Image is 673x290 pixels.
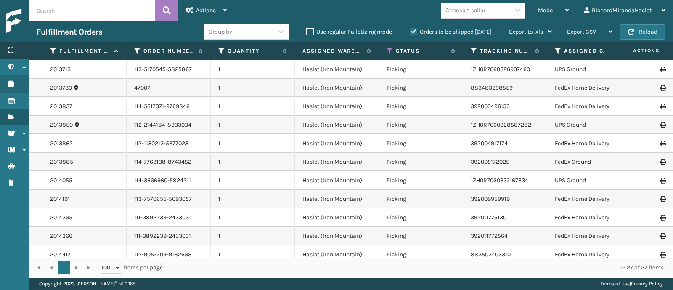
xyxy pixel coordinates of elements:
span: Actions [196,7,216,14]
label: Status [396,47,447,55]
a: 883503403310 [471,251,511,258]
td: 1 [211,208,295,227]
a: 883483298559 [471,84,513,91]
td: Haslet (Iron Mountain) [295,60,379,79]
td: 114-5617371-9769846 [127,97,211,116]
a: 1ZH0R7060337167334 [471,177,528,184]
div: Group by [209,27,232,36]
a: Terms of Use [601,281,630,287]
td: Picking [379,208,463,227]
td: 1 [211,245,295,264]
td: Picking [379,79,463,97]
a: 2013713 [50,65,71,74]
td: 47007 [127,79,211,97]
label: Orders to be shipped [DATE] [410,28,491,35]
td: 111-3892239-2433031 [127,227,211,245]
td: Haslet (Iron Mountain) [295,97,379,116]
td: Picking [379,97,463,116]
span: items per page [101,261,163,274]
td: FedEx Ground [547,153,631,171]
td: Haslet (Iron Mountain) [295,208,379,227]
i: Print Label [660,104,665,109]
a: 2013862 [50,139,73,148]
a: Privacy Policy [631,281,663,287]
span: 100 [101,263,114,272]
a: 2013885 [50,158,73,166]
span: Export to .xls [509,28,543,35]
a: 2014191 [50,195,70,203]
i: Print Label [660,67,665,72]
td: Haslet (Iron Mountain) [295,227,379,245]
label: Fulfillment Order Id [59,47,110,55]
td: 111-3892239-2433031 [127,208,211,227]
td: 1 [211,116,295,134]
td: Picking [379,116,463,134]
td: Haslet (Iron Mountain) [295,171,379,190]
td: 114-3666960-5824211 [127,171,211,190]
td: 113-7570655-5093057 [127,190,211,208]
a: 392004917174 [471,140,508,147]
a: 1ZH0R7060326937460 [471,66,530,73]
a: 2014365 [50,213,72,222]
td: 112-2144184-8933034 [127,116,211,134]
td: 112-1130213-5377023 [127,134,211,153]
span: Actions [607,44,665,58]
td: Picking [379,227,463,245]
a: 392005172025 [471,158,509,165]
td: UPS Ground [547,171,631,190]
div: Choose a seller [445,6,485,15]
td: Picking [379,134,463,153]
td: 114-7763138-8743452 [127,153,211,171]
td: FedEx Home Delivery [547,134,631,153]
td: Picking [379,190,463,208]
div: 1 - 27 of 27 items [175,263,664,272]
a: 392011775130 [471,214,506,221]
a: 2014055 [50,176,72,185]
td: FedEx Home Delivery [547,208,631,227]
label: Order Number [143,47,194,55]
td: 1 [211,97,295,116]
p: Copyright 2023 [PERSON_NAME]™ v 1.0.185 [39,277,136,290]
label: Quantity [228,47,278,55]
i: Print Label [660,196,665,202]
a: 392011772564 [471,232,508,239]
a: 1ZH0R7060328587282 [471,121,531,128]
a: 2013837 [50,102,72,111]
td: Haslet (Iron Mountain) [295,134,379,153]
td: 112-9057709-9182668 [127,245,211,264]
i: Print Label [660,178,665,184]
td: UPS Ground [547,116,631,134]
a: 2014417 [50,250,71,259]
i: Print Label [660,122,665,128]
td: 1 [211,60,295,79]
label: Use regular Palletizing mode [306,28,392,35]
a: 2013730 [50,84,72,92]
td: Picking [379,60,463,79]
td: Haslet (Iron Mountain) [295,190,379,208]
i: Print Label [660,85,665,91]
a: 1 [58,261,70,274]
label: Assigned Warehouse [302,47,363,55]
a: 2014366 [50,232,72,240]
td: Picking [379,171,463,190]
td: 113-5170545-5825867 [127,60,211,79]
td: 1 [211,171,295,190]
i: Print Label [660,233,665,239]
span: Mode [538,7,553,14]
td: FedEx Home Delivery [547,227,631,245]
td: Picking [379,245,463,264]
td: Haslet (Iron Mountain) [295,116,379,134]
td: FedEx Home Delivery [547,97,631,116]
td: FedEx Home Delivery [547,79,631,97]
td: UPS Ground [547,60,631,79]
td: 1 [211,134,295,153]
i: Print Label [660,141,665,146]
td: Haslet (Iron Mountain) [295,245,379,264]
a: 392003496153 [471,103,510,110]
i: Print Label [660,215,665,221]
div: | [601,277,663,290]
td: Haslet (Iron Mountain) [295,153,379,171]
h3: Fulfillment Orders [37,27,102,37]
td: FedEx Home Delivery [547,190,631,208]
td: Haslet (Iron Mountain) [295,79,379,97]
